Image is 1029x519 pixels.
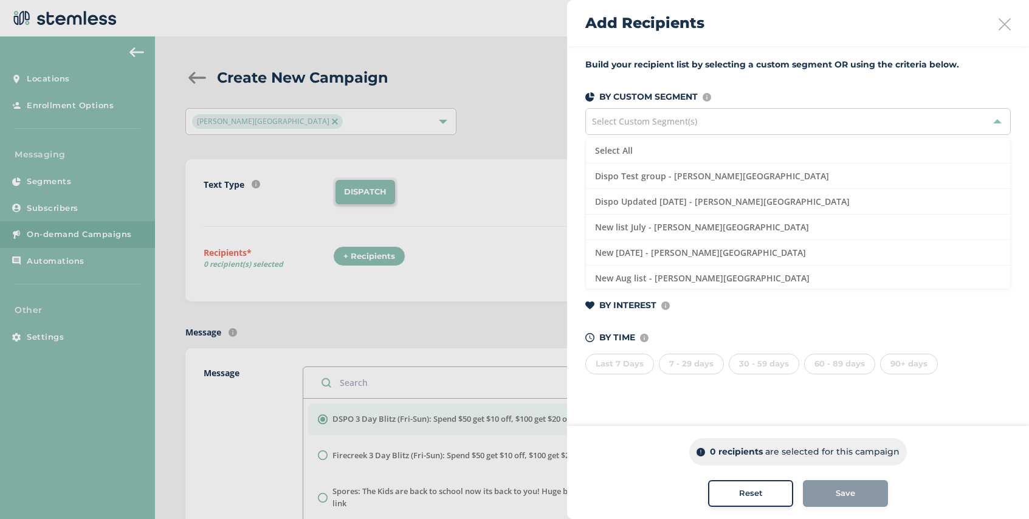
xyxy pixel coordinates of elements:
[586,215,1010,240] li: New list July - [PERSON_NAME][GEOGRAPHIC_DATA]
[585,333,594,342] img: icon-time-dark-e6b1183b.svg
[765,445,900,458] p: are selected for this campaign
[585,12,704,34] h2: Add Recipients
[585,92,594,101] img: icon-segments-dark-074adb27.svg
[729,354,799,374] div: 30 - 59 days
[804,354,875,374] div: 60 - 89 days
[586,189,1010,215] li: Dispo Updated [DATE] - [PERSON_NAME][GEOGRAPHIC_DATA]
[661,301,670,310] img: icon-info-236977d2.svg
[585,301,594,310] img: icon-heart-dark-29e6356f.svg
[880,354,938,374] div: 90+ days
[599,331,635,344] p: BY TIME
[599,91,698,103] p: BY CUSTOM SEGMENT
[586,240,1010,266] li: New [DATE] - [PERSON_NAME][GEOGRAPHIC_DATA]
[585,58,1011,71] label: Build your recipient list by selecting a custom segment OR using the criteria below.
[586,163,1010,189] li: Dispo Test group - [PERSON_NAME][GEOGRAPHIC_DATA]
[703,93,711,101] img: icon-info-236977d2.svg
[592,115,697,127] span: Select Custom Segment(s)
[710,445,763,458] p: 0 recipients
[599,299,656,312] p: BY INTEREST
[586,138,1010,163] li: Select All
[586,266,1010,291] li: New Aug list - [PERSON_NAME][GEOGRAPHIC_DATA]
[968,461,1029,519] iframe: Chat Widget
[739,487,763,500] span: Reset
[585,354,654,374] div: Last 7 Days
[708,480,793,507] button: Reset
[697,448,705,456] img: icon-info-dark-48f6c5f3.svg
[659,354,724,374] div: 7 - 29 days
[640,334,649,342] img: icon-info-236977d2.svg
